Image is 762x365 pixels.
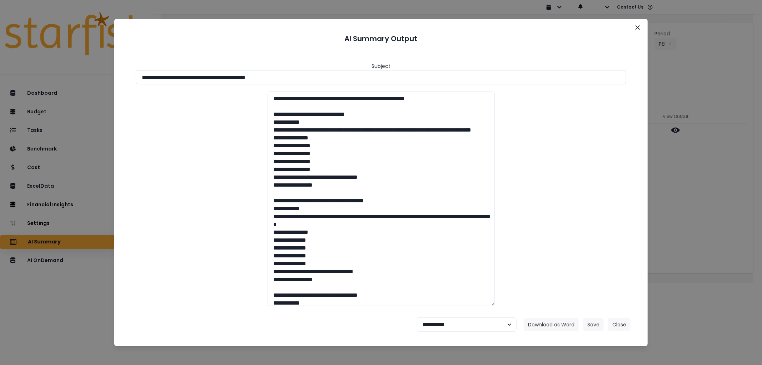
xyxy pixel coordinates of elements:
header: AI Summary Output [123,28,639,50]
button: Save [583,318,604,331]
header: Subject [372,63,390,70]
button: Download as Word [524,318,579,331]
button: Close [608,318,631,331]
button: Close [632,22,643,33]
